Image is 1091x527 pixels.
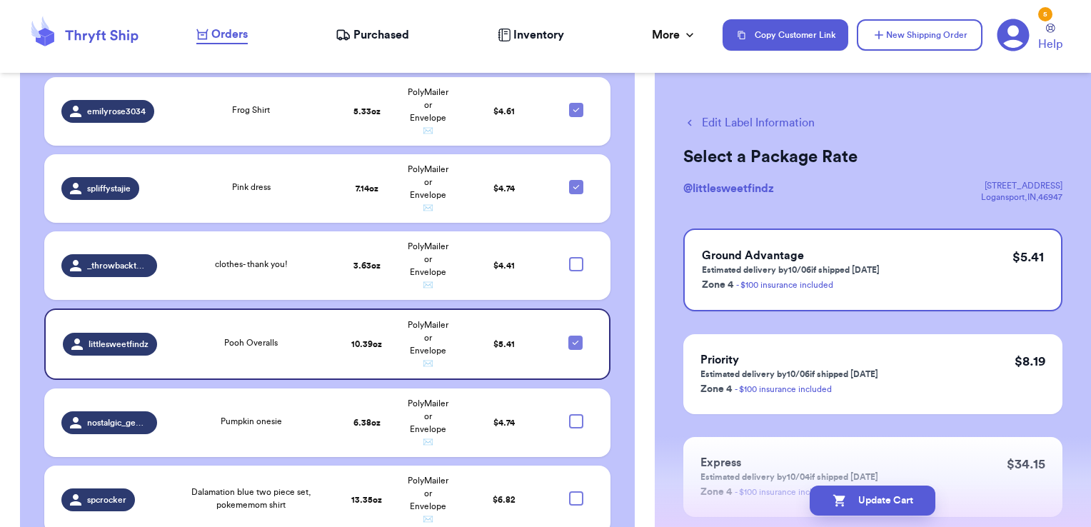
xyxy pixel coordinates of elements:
[408,399,448,446] span: PolyMailer or Envelope ✉️
[981,191,1062,203] div: Logansport , IN , 46947
[351,496,382,504] strong: 13.35 oz
[232,183,271,191] span: Pink dress
[700,368,878,380] p: Estimated delivery by 10/06 if shipped [DATE]
[1038,36,1062,53] span: Help
[353,261,381,270] strong: 3.63 oz
[1012,247,1044,267] p: $ 5.41
[87,494,126,506] span: spcrocker
[997,19,1030,51] a: 5
[356,184,378,193] strong: 7.14 oz
[224,338,278,347] span: Pooh Overalls
[493,184,515,193] span: $ 4.74
[702,250,804,261] span: Ground Advantage
[683,114,815,131] button: Edit Label Information
[736,281,833,289] a: - $100 insurance included
[408,476,448,523] span: PolyMailer or Envelope ✉️
[493,261,515,270] span: $ 4.41
[702,280,733,290] span: Zone 4
[498,26,564,44] a: Inventory
[857,19,982,51] button: New Shipping Order
[191,488,311,509] span: Dalamation blue two piece set, pokememom shirt
[683,183,774,194] span: @ littlesweetfindz
[353,26,409,44] span: Purchased
[336,26,409,44] a: Purchased
[493,340,515,348] span: $ 5.41
[700,384,732,394] span: Zone 4
[408,88,448,135] span: PolyMailer or Envelope ✉️
[87,106,146,117] span: emilyrose3034
[723,19,848,51] button: Copy Customer Link
[513,26,564,44] span: Inventory
[353,418,381,427] strong: 6.38 oz
[87,417,149,428] span: nostalgic_gemss
[652,26,697,44] div: More
[493,418,515,427] span: $ 4.74
[810,486,935,516] button: Update Cart
[196,26,248,44] a: Orders
[493,107,515,116] span: $ 4.61
[351,340,382,348] strong: 10.39 oz
[211,26,248,43] span: Orders
[700,354,739,366] span: Priority
[1015,351,1045,371] p: $ 8.19
[87,260,149,271] span: _throwbackthreadz
[1038,7,1052,21] div: 5
[735,385,832,393] a: - $100 insurance included
[702,264,880,276] p: Estimated delivery by 10/06 if shipped [DATE]
[353,107,381,116] strong: 5.33 oz
[493,496,516,504] span: $ 6.82
[700,471,878,483] p: Estimated delivery by 10/04 if shipped [DATE]
[683,146,1062,169] h2: Select a Package Rate
[408,165,448,212] span: PolyMailer or Envelope ✉️
[1007,454,1045,474] p: $ 34.15
[700,457,741,468] span: Express
[87,183,131,194] span: spliffystajie
[215,260,288,268] span: clothes- thank you!
[232,106,270,114] span: Frog Shirt
[408,321,448,368] span: PolyMailer or Envelope ✉️
[981,180,1062,191] div: [STREET_ADDRESS]
[221,417,282,426] span: Pumpkin onesie
[408,242,448,289] span: PolyMailer or Envelope ✉️
[89,338,149,350] span: littlesweetfindz
[1038,24,1062,53] a: Help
